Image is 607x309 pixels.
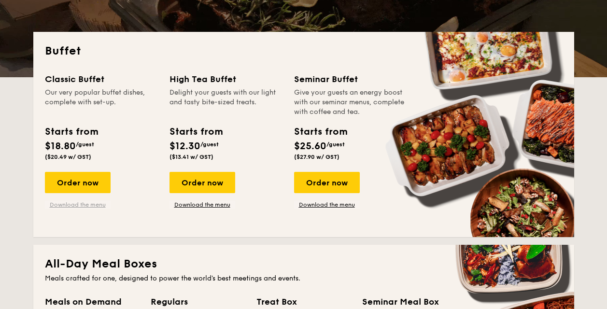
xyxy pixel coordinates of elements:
a: Download the menu [294,201,360,209]
span: /guest [326,141,345,148]
div: Order now [169,172,235,193]
span: ($13.41 w/ GST) [169,154,213,160]
span: $12.30 [169,140,200,152]
div: Seminar Meal Box [362,295,456,309]
a: Download the menu [169,201,235,209]
span: $25.60 [294,140,326,152]
div: Starts from [45,125,98,139]
div: Regulars [151,295,245,309]
span: /guest [76,141,94,148]
h2: Buffet [45,43,563,59]
div: Classic Buffet [45,72,158,86]
div: Seminar Buffet [294,72,407,86]
div: Delight your guests with our light and tasty bite-sized treats. [169,88,282,117]
div: Order now [45,172,111,193]
a: Download the menu [45,201,111,209]
span: ($20.49 w/ GST) [45,154,91,160]
span: /guest [200,141,219,148]
h2: All-Day Meal Boxes [45,256,563,272]
div: Meals crafted for one, designed to power the world's best meetings and events. [45,274,563,283]
div: Our very popular buffet dishes, complete with set-up. [45,88,158,117]
div: Meals on Demand [45,295,139,309]
span: $18.80 [45,140,76,152]
div: Starts from [169,125,222,139]
div: High Tea Buffet [169,72,282,86]
span: ($27.90 w/ GST) [294,154,339,160]
div: Treat Box [256,295,351,309]
div: Give your guests an energy boost with our seminar menus, complete with coffee and tea. [294,88,407,117]
div: Starts from [294,125,347,139]
div: Order now [294,172,360,193]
